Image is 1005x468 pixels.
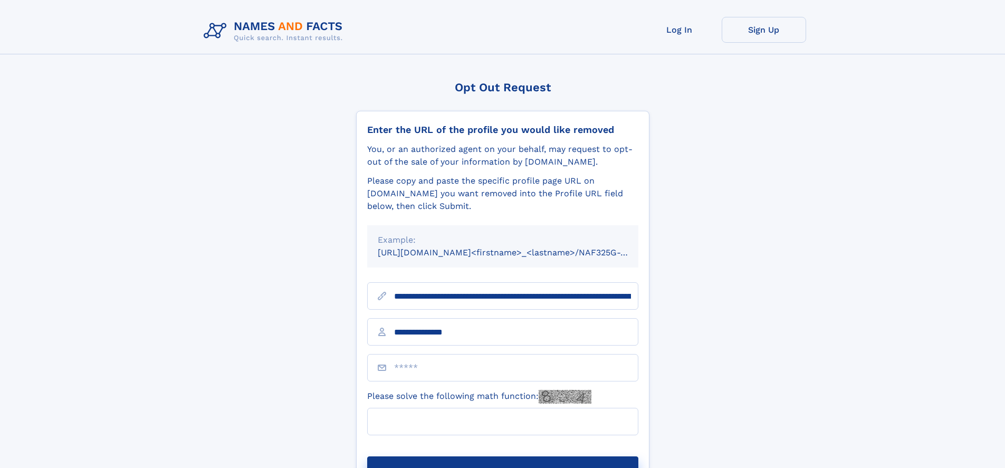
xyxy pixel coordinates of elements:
small: [URL][DOMAIN_NAME]<firstname>_<lastname>/NAF325G-xxxxxxxx [378,247,658,257]
label: Please solve the following math function: [367,390,591,404]
div: Opt Out Request [356,81,649,94]
div: Enter the URL of the profile you would like removed [367,124,638,136]
img: Logo Names and Facts [199,17,351,45]
div: You, or an authorized agent on your behalf, may request to opt-out of the sale of your informatio... [367,143,638,168]
div: Please copy and paste the specific profile page URL on [DOMAIN_NAME] you want removed into the Pr... [367,175,638,213]
a: Sign Up [722,17,806,43]
div: Example: [378,234,628,246]
a: Log In [637,17,722,43]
